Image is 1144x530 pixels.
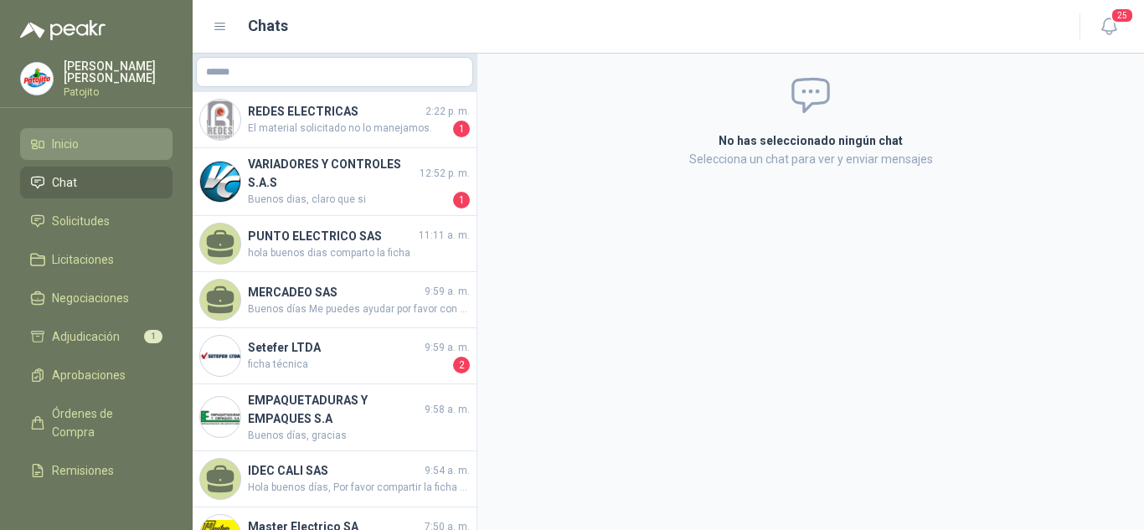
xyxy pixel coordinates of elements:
p: [PERSON_NAME] [PERSON_NAME] [64,60,173,84]
a: PUNTO ELECTRICO SAS11:11 a. m.hola buenos dias comparto la ficha [193,216,477,272]
a: Adjudicación1 [20,321,173,352]
span: 11:11 a. m. [419,228,470,244]
a: Company LogoVARIADORES Y CONTROLES S.A.S12:52 p. m.Buenos dias, claro que si1 [193,148,477,216]
span: Hola buenos días, Por favor compartir la ficha técnica [248,480,470,496]
span: Adjudicación [52,327,120,346]
img: Company Logo [21,63,53,95]
span: 1 [144,330,162,343]
a: Company LogoEMPAQUETADURAS Y EMPAQUES S.A9:58 a. m.Buenos días, gracias [193,384,477,451]
span: 1 [453,121,470,137]
span: 12:52 p. m. [420,166,470,182]
img: Logo peakr [20,20,106,40]
p: Selecciona un chat para ver y enviar mensajes [518,150,1103,168]
a: MERCADEO SAS9:59 a. m.Buenos días Me puedes ayudar por favor con este envío [193,272,477,328]
span: Solicitudes [52,212,110,230]
span: Remisiones [52,461,114,480]
h4: PUNTO ELECTRICO SAS [248,227,415,245]
p: Patojito [64,87,173,97]
h4: Setefer LTDA [248,338,421,357]
img: Company Logo [200,162,240,202]
span: Aprobaciones [52,366,126,384]
span: ficha técnica [248,357,450,373]
a: Solicitudes [20,205,173,237]
img: Company Logo [200,336,240,376]
span: Buenos días Me puedes ayudar por favor con este envío [248,301,470,317]
h4: REDES ELECTRICAS [248,102,422,121]
span: 9:58 a. m. [425,402,470,418]
span: Órdenes de Compra [52,404,157,441]
span: Negociaciones [52,289,129,307]
a: Company LogoREDES ELECTRICAS2:22 p. m.El material solicitado no lo manejamos.1 [193,92,477,148]
span: 2:22 p. m. [425,104,470,120]
span: 2 [453,357,470,373]
span: Chat [52,173,77,192]
a: Licitaciones [20,244,173,275]
a: Company LogoSetefer LTDA9:59 a. m.ficha técnica2 [193,328,477,384]
span: 25 [1111,8,1134,23]
span: hola buenos dias comparto la ficha [248,245,470,261]
span: El material solicitado no lo manejamos. [248,121,450,137]
button: 25 [1094,12,1124,42]
h1: Chats [248,14,288,38]
a: IDEC CALI SAS9:54 a. m.Hola buenos días, Por favor compartir la ficha técnica [193,451,477,507]
a: Negociaciones [20,282,173,314]
h4: VARIADORES Y CONTROLES S.A.S [248,155,416,192]
h4: IDEC CALI SAS [248,461,421,480]
a: Remisiones [20,455,173,486]
span: Licitaciones [52,250,114,269]
span: 1 [453,192,470,208]
span: Buenos dias, claro que si [248,192,450,208]
a: Órdenes de Compra [20,398,173,448]
span: 9:59 a. m. [425,340,470,356]
a: Aprobaciones [20,359,173,391]
span: 9:59 a. m. [425,284,470,300]
img: Company Logo [200,100,240,140]
h2: No has seleccionado ningún chat [518,131,1103,150]
span: 9:54 a. m. [425,463,470,479]
a: Chat [20,167,173,198]
span: Inicio [52,135,79,153]
h4: MERCADEO SAS [248,283,421,301]
span: Buenos días, gracias [248,428,470,444]
h4: EMPAQUETADURAS Y EMPAQUES S.A [248,391,421,428]
a: Inicio [20,128,173,160]
img: Company Logo [200,397,240,437]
